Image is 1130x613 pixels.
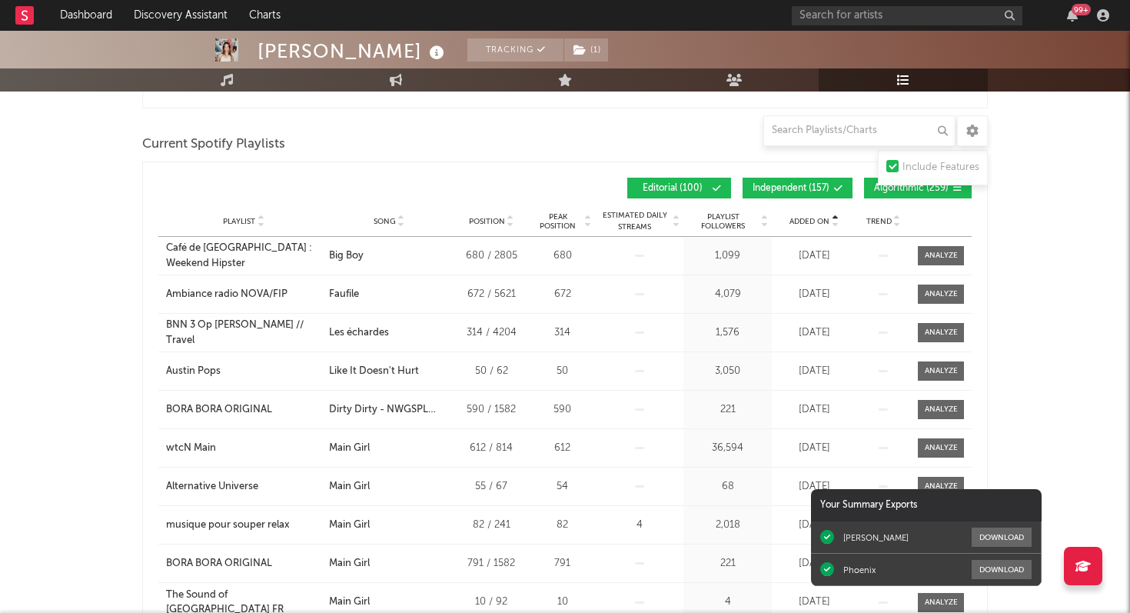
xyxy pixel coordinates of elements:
a: wtcN Main [166,441,321,456]
div: Austin Pops [166,364,221,379]
div: 1,576 [687,325,768,341]
div: [DATE] [776,441,852,456]
span: ( 1 ) [563,38,609,62]
div: [DATE] [776,325,852,341]
div: 314 / 4204 [457,325,526,341]
div: Include Features [902,158,979,177]
div: 54 [533,479,591,495]
button: Editorial(100) [627,178,731,198]
div: musique pour souper relax [166,518,290,533]
span: Playlist [223,217,255,226]
a: Alternative Universe [166,479,321,495]
div: [PERSON_NAME] [258,38,448,64]
div: 50 / 62 [457,364,526,379]
div: Like It Doesn't Hurt [329,364,419,379]
a: musique pour souper relax [166,518,321,533]
div: Main Girl [329,441,370,456]
div: BORA BORA ORIGINAL [166,402,272,418]
div: 4 [687,595,768,610]
div: 791 [533,556,591,571]
div: wtcN Main [166,441,216,456]
span: Editorial ( 100 ) [637,184,708,193]
span: Playlist Followers [687,212,759,231]
div: 10 [533,595,591,610]
div: 99 + [1072,4,1091,15]
div: 672 [533,287,591,302]
div: [DATE] [776,595,852,610]
div: 36,594 [687,441,768,456]
div: 68 [687,479,768,495]
div: 612 [533,441,591,456]
a: BNN 3 Op [PERSON_NAME] // Travel [166,318,321,348]
button: 99+ [1067,9,1078,22]
button: (1) [564,38,608,62]
a: BORA BORA ORIGINAL [166,556,321,571]
div: 82 [533,518,591,533]
div: 4,079 [687,287,768,302]
span: Current Spotify Playlists [142,135,285,154]
span: Song [374,217,396,226]
div: 680 [533,248,591,264]
div: 50 [533,364,591,379]
div: [DATE] [776,248,852,264]
div: [DATE] [776,479,852,495]
span: Trend [866,217,892,226]
div: [DATE] [776,287,852,302]
div: Les échardes [329,325,389,341]
span: Added On [789,217,829,226]
input: Search for artists [792,6,1022,25]
a: BORA BORA ORIGINAL [166,402,321,418]
div: BORA BORA ORIGINAL [166,556,272,571]
a: Ambiance radio NOVA/FIP [166,287,321,302]
div: 10 / 92 [457,595,526,610]
div: 791 / 1582 [457,556,526,571]
span: Estimated Daily Streams [599,210,670,233]
div: 2,018 [687,518,768,533]
a: Café de [GEOGRAPHIC_DATA] : Weekend Hipster [166,241,321,271]
button: Download [972,528,1032,547]
div: [DATE] [776,518,852,533]
div: 680 / 2805 [457,248,526,264]
button: Download [972,560,1032,579]
div: Big Boy [329,248,364,264]
div: 4 [599,518,680,533]
div: Main Girl [329,479,370,495]
div: 590 / 1582 [457,402,526,418]
div: Ambiance radio NOVA/FIP [166,287,287,302]
div: [PERSON_NAME] [843,532,909,543]
div: Main Girl [329,556,370,571]
div: 1,099 [687,248,768,264]
div: [DATE] [776,364,852,379]
span: Peak Position [533,212,582,231]
button: Algorithmic(259) [864,178,972,198]
div: [DATE] [776,402,852,418]
span: Algorithmic ( 259 ) [874,184,949,193]
div: 672 / 5621 [457,287,526,302]
a: Austin Pops [166,364,321,379]
input: Search Playlists/Charts [763,115,956,146]
div: 221 [687,402,768,418]
div: 590 [533,402,591,418]
button: Tracking [467,38,563,62]
div: Alternative Universe [166,479,258,495]
div: Phoenix [843,565,876,575]
div: [DATE] [776,556,852,571]
div: 314 [533,325,591,341]
div: Main Girl [329,518,370,533]
div: Your Summary Exports [811,489,1042,521]
div: 3,050 [687,364,768,379]
div: Faufile [329,287,359,302]
div: 612 / 814 [457,441,526,456]
div: Dirty Dirty - NWGSPL Remix [329,402,449,418]
span: Position [469,217,505,226]
div: 82 / 241 [457,518,526,533]
div: 221 [687,556,768,571]
span: Independent ( 157 ) [753,184,829,193]
div: 55 / 67 [457,479,526,495]
button: Independent(157) [743,178,852,198]
div: Main Girl [329,595,370,610]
